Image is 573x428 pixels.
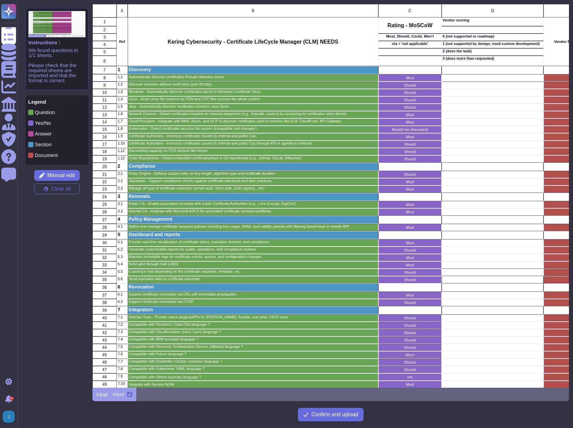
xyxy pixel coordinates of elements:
[92,82,117,89] div: 9
[118,270,127,273] p: 5.5
[443,35,543,38] p: 0 (not supported or roadmap)
[92,247,117,254] div: 31
[379,375,441,379] p: n/a
[118,345,127,349] p: 7.5
[118,382,127,385] p: 7.10
[92,193,117,201] div: 24
[311,412,358,417] span: Confirm and upload
[92,185,117,193] div: 23
[379,278,441,282] p: Should
[379,226,441,229] p: Must
[129,156,377,160] p: Code Repositories - Detect embedded certificates/keys in Git repositories (e.g., GitHub, GitLab, ...
[129,315,377,319] p: DevOps Tools - Provide native plugins/APIs for [PERSON_NAME], Ansible, and other CI/CD tools.
[118,217,127,221] p: 4
[118,67,127,72] p: 1
[118,284,127,289] p: 6
[92,171,117,178] div: 21
[129,149,377,153] p: Discovering capacity on POS devices like Adyen
[379,203,441,207] p: Must
[118,300,127,304] p: 6.2
[118,292,127,296] p: 6.1
[379,383,441,386] p: Must
[379,135,441,139] p: Must
[92,155,117,163] div: 19
[252,9,254,13] span: B
[129,255,377,259] p: Maintain immutable logs for certificate events, access, and configuration changes.
[379,106,441,109] p: Should
[28,48,85,83] p: We found questions in 1/1 sheets. Please check that the required sheets are imported and that the...
[118,360,127,363] p: 7.7
[129,277,377,281] p: Send expiration alert to certificate requester
[379,173,441,176] p: Should
[92,163,117,171] div: 20
[129,186,377,190] p: Manage all type of certificate extension (server auth, client auth, code signing…etc)
[129,270,377,273] p: Customize mail depending on the certificate requester, template, etc.
[92,254,117,261] div: 32
[118,164,127,168] p: 2
[92,283,117,291] div: 36
[129,284,377,289] p: Revocation
[118,134,127,138] p: 1.9
[121,9,123,13] span: A
[379,120,441,124] p: Must
[10,396,14,400] div: 9+
[129,307,377,312] p: Integration
[379,331,441,335] p: Should
[35,153,58,158] p: Document
[92,111,117,118] div: 13
[92,56,117,66] div: 6
[129,383,377,386] p: Integrate with Service NOW
[92,74,117,82] div: 8
[129,164,377,168] p: Compliance
[379,42,441,46] p: n/a = 'not applicable'
[92,96,117,104] div: 11
[92,373,117,381] div: 48
[118,142,127,145] p: 1.10
[47,173,75,178] span: Manual edit
[92,224,117,231] div: 28
[92,201,117,208] div: 25
[443,18,543,22] p: Vendor scoring
[92,344,117,351] div: 44
[129,39,377,45] p: Kering Cybersecurity - Certificate LifeCycle Manager (CLM) NEEDS
[129,323,377,326] p: Compatible with Terraform / OpenTofu language ?
[129,217,377,221] p: Policy Management
[379,346,441,350] p: Should
[118,374,127,378] p: 7.9
[379,256,441,260] p: Must
[129,119,377,123] p: Cloud Providers - Integrate with AWS, Azure, and GCP to discover certificates used in services li...
[118,149,127,153] p: 1.11
[129,330,377,334] p: Compatible with Cloudformation (yaml / json) language ?
[379,188,441,191] p: Must
[118,186,127,190] p: 2.3
[118,112,127,116] p: 1.6
[92,141,117,148] div: 17
[379,157,441,161] p: Should
[379,91,441,95] p: Should
[118,323,127,326] p: 7.2
[92,4,569,388] div: grid
[129,67,377,72] p: Discovery
[35,120,51,125] p: Yes/No
[92,291,117,299] div: 37
[92,104,117,111] div: 12
[92,329,117,336] div: 42
[129,360,377,363] p: Compatible with Dockerfile / Docker compose language ?
[379,150,441,154] p: Should
[129,127,377,130] p: Kubernetes - Detect certificates accross the system (compatible cert manager).
[118,209,127,213] p: 3.2
[129,134,377,138] p: Certificate Authorities - Inventory certificates issued by internal and public Cas.
[379,293,441,297] p: Must
[35,110,55,115] p: Question
[379,324,441,327] p: Should
[92,178,117,185] div: 22
[118,156,127,160] p: 1.12
[129,375,377,379] p: Compatible with Others (specify) language ?
[97,392,108,397] p: Final
[129,248,377,251] p: Generate customizable reports for audits, operations, and compliance reviews.
[379,210,441,214] p: Must
[3,411,15,423] img: user
[118,172,127,175] p: 2.1
[92,261,117,269] div: 33
[28,11,85,37] img: instruction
